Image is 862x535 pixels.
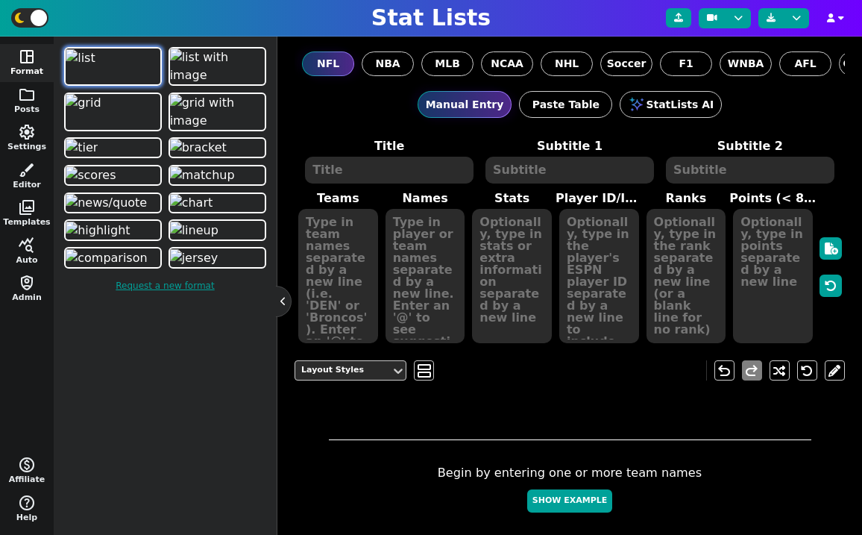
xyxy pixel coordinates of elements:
span: folder [18,86,36,104]
label: Player ID/Image URL [556,190,643,207]
img: comparison [66,249,147,267]
img: jersey [170,249,218,267]
img: lineup [170,222,218,240]
button: Paste Table [519,91,612,118]
span: monetization_on [18,456,36,474]
img: news/quote [66,194,147,212]
span: photo_library [18,198,36,216]
button: undo [714,360,734,381]
button: StatLists AI [620,91,722,118]
span: shield_person [18,274,36,292]
img: tier [66,139,98,157]
label: Teams [295,190,382,207]
img: matchup [170,166,235,184]
span: space_dashboard [18,48,36,66]
span: query_stats [18,237,36,254]
label: Title [299,137,479,155]
span: brush [18,161,36,179]
span: Soccer [607,56,646,72]
div: Layout Styles [301,364,385,377]
span: settings [18,123,36,141]
a: Request a new format [61,272,269,300]
span: F1 [679,56,693,72]
span: WNBA [728,56,764,72]
img: grid with image [170,94,265,130]
span: NFL [317,56,339,72]
div: Begin by entering one or more team names [329,464,811,520]
span: help [18,494,36,512]
label: Subtitle 1 [479,137,660,155]
button: Manual Entry [418,91,512,118]
img: scores [66,166,116,184]
img: highlight [66,222,130,240]
img: chart [170,194,213,212]
label: Points (< 8 teams) [729,190,817,207]
span: undo [715,362,733,380]
span: NBA [375,56,400,72]
label: Stats [468,190,556,207]
img: list with image [170,49,265,84]
img: bracket [170,139,227,157]
label: Ranks [643,190,730,207]
span: MLB [435,56,460,72]
img: list [66,49,95,67]
label: Names [382,190,469,207]
span: redo [743,362,761,380]
label: Subtitle 2 [660,137,840,155]
h1: Stat Lists [371,4,491,31]
button: redo [742,360,762,381]
button: Show Example [527,489,612,513]
span: NHL [555,56,579,72]
span: AFL [794,56,816,72]
span: NCAA [491,56,523,72]
img: grid [66,94,101,112]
